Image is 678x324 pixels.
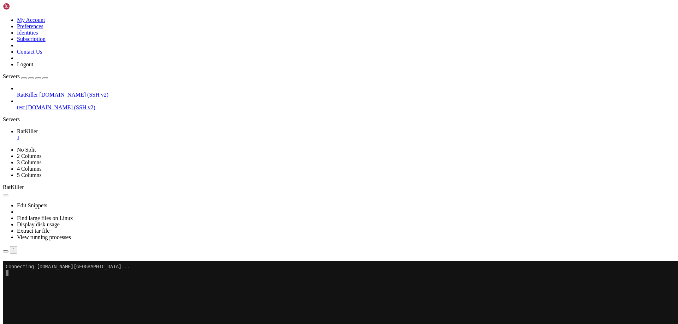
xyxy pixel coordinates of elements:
[17,98,675,111] li: test [DOMAIN_NAME] (SSH v2)
[17,36,46,42] a: Subscription
[17,23,43,29] a: Preferences
[3,3,586,9] x-row: Connecting [DOMAIN_NAME][GEOGRAPHIC_DATA]...
[26,104,95,110] span: [DOMAIN_NAME] (SSH v2)
[3,73,20,79] span: Servers
[17,135,675,141] a: 
[3,116,675,123] div: Servers
[17,92,675,98] a: RatKiller [DOMAIN_NAME] (SSH v2)
[17,159,42,165] a: 3 Columns
[17,172,42,178] a: 5 Columns
[17,153,42,159] a: 2 Columns
[17,49,42,55] a: Contact Us
[17,202,47,208] a: Edit Snippets
[17,104,675,111] a: test [DOMAIN_NAME] (SSH v2)
[3,3,43,10] img: Shellngn
[3,184,24,190] span: RatKiller
[17,128,675,141] a: RatKiller
[17,17,45,23] a: My Account
[17,92,38,98] span: RatKiller
[17,30,38,36] a: Identities
[17,85,675,98] li: RatKiller [DOMAIN_NAME] (SSH v2)
[17,147,36,153] a: No Split
[17,221,60,227] a: Display disk usage
[17,166,42,172] a: 4 Columns
[3,9,6,15] div: (0, 1)
[17,228,49,234] a: Extract tar file
[17,104,25,110] span: test
[17,234,71,240] a: View running processes
[40,92,109,98] span: [DOMAIN_NAME] (SSH v2)
[13,247,14,252] div: 
[17,215,73,221] a: Find large files on Linux
[17,61,33,67] a: Logout
[17,128,38,134] span: RatKiller
[10,246,17,253] button: 
[3,73,48,79] a: Servers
